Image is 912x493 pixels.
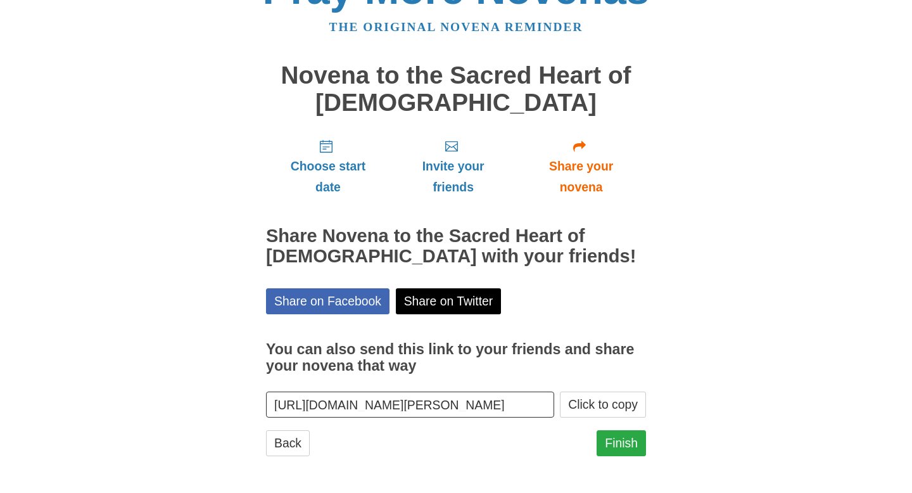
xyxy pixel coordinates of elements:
a: Finish [597,430,646,456]
h2: Share Novena to the Sacred Heart of [DEMOGRAPHIC_DATA] with your friends! [266,226,646,267]
a: Choose start date [266,129,390,204]
h3: You can also send this link to your friends and share your novena that way [266,342,646,374]
a: Share on Facebook [266,288,389,314]
a: The original novena reminder [329,20,583,34]
h1: Novena to the Sacred Heart of [DEMOGRAPHIC_DATA] [266,62,646,116]
span: Choose start date [279,156,377,198]
span: Invite your friends [403,156,503,198]
a: Share your novena [516,129,646,204]
a: Share on Twitter [396,288,502,314]
a: Back [266,430,310,456]
button: Click to copy [560,392,646,418]
span: Share your novena [529,156,633,198]
a: Invite your friends [390,129,516,204]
